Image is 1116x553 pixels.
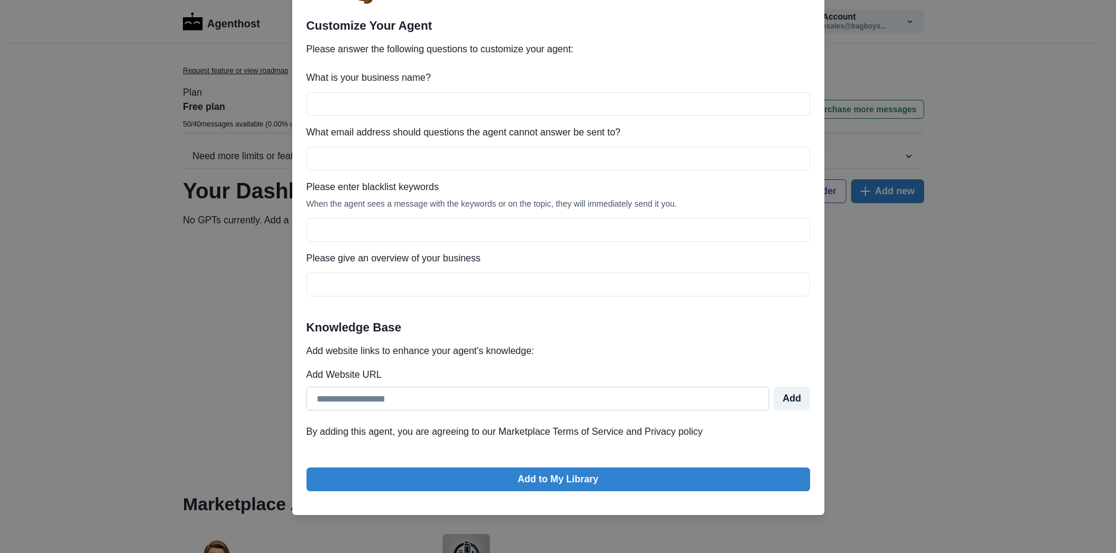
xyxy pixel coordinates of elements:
div: When the agent sees a message with the keywords or on the topic, they will immediately send it you. [306,199,810,208]
label: Please enter blacklist keywords [306,180,803,194]
button: Add [774,387,810,410]
label: What email address should questions the agent cannot answer be sent to? [306,125,803,140]
button: Add to My Library [306,467,810,491]
p: Please answer the following questions to customize your agent: [306,42,810,56]
h2: Customize Your Agent [306,18,810,33]
label: Please give an overview of your business [306,251,803,266]
p: Add website links to enhance your agent's knowledge: [306,344,810,358]
label: Add Website URL [306,368,803,382]
p: By adding this agent, you are agreeing to our Marketplace Terms of Service and Privacy policy [306,425,810,439]
h2: Knowledge Base [306,320,810,334]
label: What is your business name? [306,71,803,85]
